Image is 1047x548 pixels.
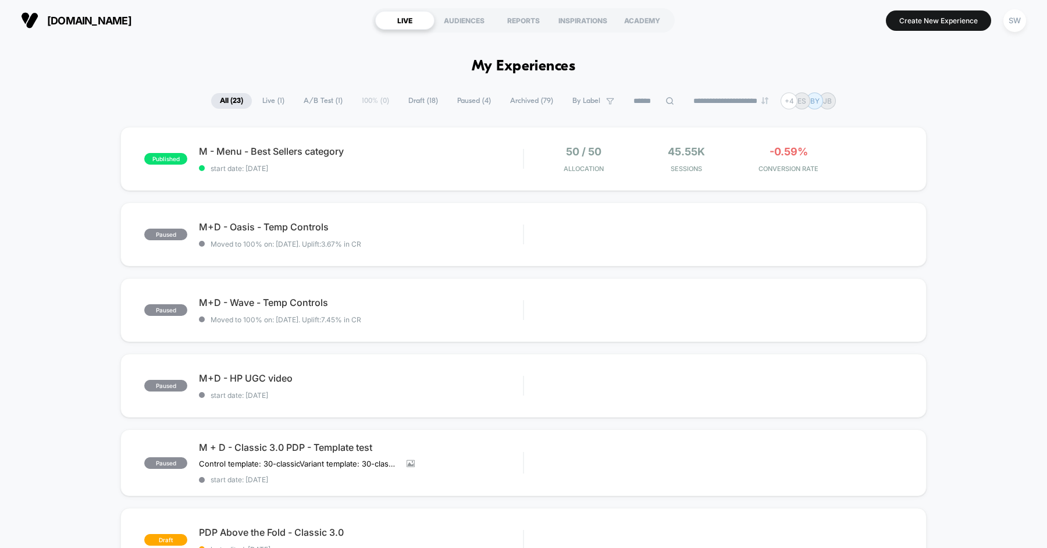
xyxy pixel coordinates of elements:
[17,11,135,30] button: [DOMAIN_NAME]
[254,93,293,109] span: Live ( 1 )
[199,475,523,484] span: start date: [DATE]
[566,145,601,158] span: 50 / 50
[886,10,991,31] button: Create New Experience
[612,11,672,30] div: ACADEMY
[21,12,38,29] img: Visually logo
[638,165,735,173] span: Sessions
[144,380,187,392] span: paused
[668,145,705,158] span: 45.55k
[472,58,576,75] h1: My Experiences
[47,15,131,27] span: [DOMAIN_NAME]
[295,93,351,109] span: A/B Test ( 1 )
[448,93,500,109] span: Paused ( 4 )
[553,11,612,30] div: INSPIRATIONS
[564,165,604,173] span: Allocation
[810,97,820,105] p: BY
[375,11,435,30] div: LIVE
[823,97,832,105] p: JB
[740,165,837,173] span: CONVERSION RATE
[797,97,806,105] p: ES
[199,221,523,233] span: M+D - Oasis - Temp Controls
[761,97,768,104] img: end
[199,372,523,384] span: M+D - HP UGC video
[1000,9,1030,33] button: SW
[199,526,523,538] span: PDP Above the Fold - Classic 3.0
[494,11,553,30] div: REPORTS
[211,240,361,248] span: Moved to 100% on: [DATE] . Uplift: 3.67% in CR
[144,153,187,165] span: published
[211,315,361,324] span: Moved to 100% on: [DATE] . Uplift: 7.45% in CR
[144,304,187,316] span: paused
[144,534,187,546] span: draft
[199,459,398,468] span: Control template: 30-classicVariant template: 30-classic-a-b
[501,93,562,109] span: Archived ( 79 )
[199,145,523,157] span: M - Menu - Best Sellers category
[211,93,252,109] span: All ( 23 )
[435,11,494,30] div: AUDIENCES
[199,297,523,308] span: M+D - Wave - Temp Controls
[781,92,797,109] div: + 4
[144,457,187,469] span: paused
[400,93,447,109] span: Draft ( 18 )
[770,145,808,158] span: -0.59%
[199,164,523,173] span: start date: [DATE]
[1003,9,1026,32] div: SW
[199,442,523,453] span: M + D - Classic 3.0 PDP - Template test
[572,97,600,105] span: By Label
[144,229,187,240] span: paused
[199,391,523,400] span: start date: [DATE]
